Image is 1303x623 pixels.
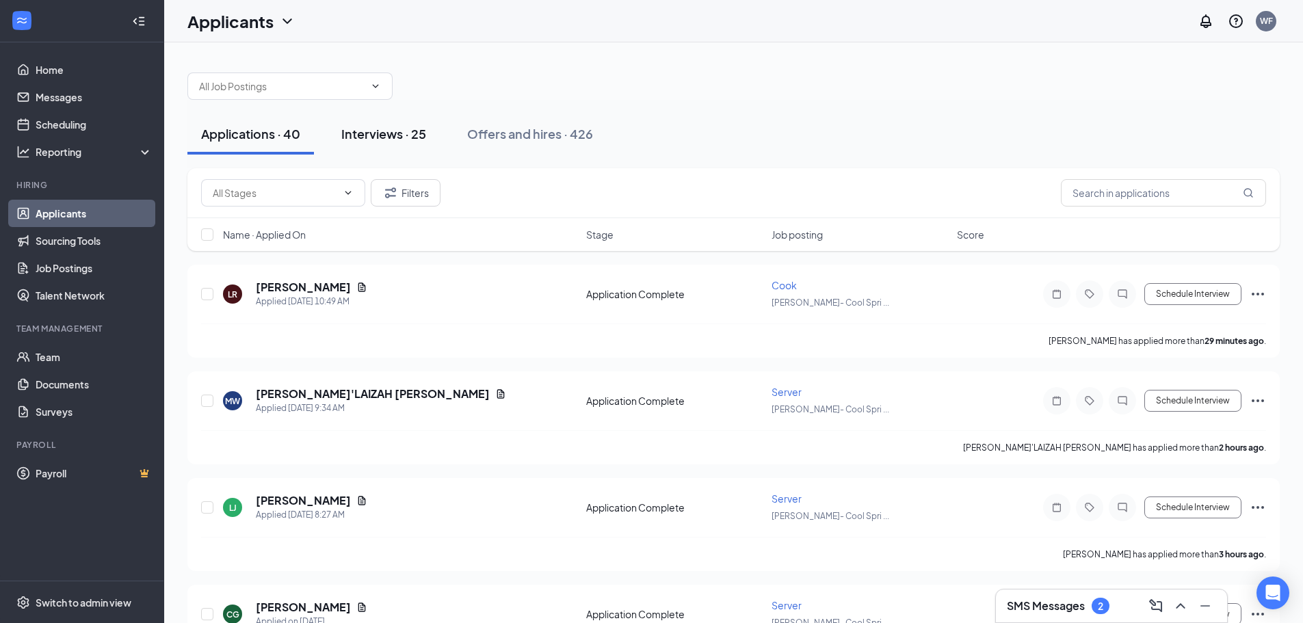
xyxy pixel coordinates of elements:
div: Payroll [16,439,150,451]
svg: Tag [1081,502,1098,513]
div: LJ [229,502,237,514]
div: Application Complete [586,607,763,621]
svg: ChevronUp [1172,598,1189,614]
svg: QuestionInfo [1228,13,1244,29]
button: ComposeMessage [1145,595,1167,617]
svg: Document [495,388,506,399]
p: [PERSON_NAME]'LAIZAH [PERSON_NAME] has applied more than . [963,442,1266,453]
svg: ChevronDown [343,187,354,198]
h5: [PERSON_NAME] [256,280,351,295]
span: [PERSON_NAME]- Cool Spri ... [772,511,889,521]
svg: Filter [382,185,399,201]
b: 3 hours ago [1219,549,1264,559]
span: Job posting [772,228,823,241]
h5: [PERSON_NAME] [256,493,351,508]
svg: Ellipses [1250,606,1266,622]
svg: MagnifyingGlass [1243,187,1254,198]
button: Schedule Interview [1144,390,1241,412]
svg: Ellipses [1250,499,1266,516]
svg: Note [1049,502,1065,513]
button: ChevronUp [1170,595,1192,617]
svg: Note [1049,289,1065,300]
div: Applied [DATE] 9:34 AM [256,401,506,415]
span: Name · Applied On [223,228,306,241]
svg: ChatInactive [1114,395,1131,406]
a: Documents [36,371,153,398]
span: [PERSON_NAME]- Cool Spri ... [772,404,889,414]
svg: Note [1049,395,1065,406]
div: Applied [DATE] 10:49 AM [256,295,367,308]
a: Applicants [36,200,153,227]
div: Hiring [16,179,150,191]
div: CG [226,609,239,620]
div: LR [228,289,237,300]
button: Schedule Interview [1144,283,1241,305]
span: Server [772,599,802,611]
div: Application Complete [586,394,763,408]
a: PayrollCrown [36,460,153,487]
div: Reporting [36,145,153,159]
svg: ChevronDown [279,13,295,29]
svg: Tag [1081,289,1098,300]
a: Messages [36,83,153,111]
button: Filter Filters [371,179,440,207]
div: Interviews · 25 [341,125,426,142]
svg: Document [356,495,367,506]
div: Switch to admin view [36,596,131,609]
div: 2 [1098,600,1103,612]
button: Schedule Interview [1144,496,1241,518]
p: [PERSON_NAME] has applied more than . [1063,548,1266,560]
h5: [PERSON_NAME]'LAIZAH [PERSON_NAME] [256,386,490,401]
div: Application Complete [586,287,763,301]
a: Scheduling [36,111,153,138]
div: MW [225,395,240,407]
a: Home [36,56,153,83]
svg: Notifications [1198,13,1214,29]
h5: [PERSON_NAME] [256,600,351,615]
svg: Ellipses [1250,286,1266,302]
svg: Document [356,282,367,293]
svg: WorkstreamLogo [15,14,29,27]
input: All Stages [213,185,337,200]
h1: Applicants [187,10,274,33]
svg: Minimize [1197,598,1213,614]
svg: Settings [16,596,30,609]
svg: Analysis [16,145,30,159]
svg: Collapse [132,14,146,28]
svg: Document [356,602,367,613]
input: All Job Postings [199,79,365,94]
a: Talent Network [36,282,153,309]
svg: ComposeMessage [1148,598,1164,614]
span: Server [772,492,802,505]
div: Applications · 40 [201,125,300,142]
div: Open Intercom Messenger [1256,576,1289,609]
input: Search in applications [1061,179,1266,207]
div: Offers and hires · 426 [467,125,593,142]
a: Sourcing Tools [36,227,153,254]
svg: Tag [1081,395,1098,406]
svg: ChatInactive [1114,502,1131,513]
b: 2 hours ago [1219,442,1264,453]
a: Team [36,343,153,371]
div: Applied [DATE] 8:27 AM [256,508,367,522]
span: Cook [772,279,797,291]
div: Application Complete [586,501,763,514]
svg: Ellipses [1250,393,1266,409]
svg: ChevronDown [370,81,381,92]
button: Minimize [1194,595,1216,617]
span: Stage [586,228,614,241]
span: Score [957,228,984,241]
b: 29 minutes ago [1205,336,1264,346]
span: Server [772,386,802,398]
div: Team Management [16,323,150,334]
span: [PERSON_NAME]- Cool Spri ... [772,297,889,308]
a: Surveys [36,398,153,425]
div: WF [1260,15,1273,27]
h3: SMS Messages [1007,598,1085,613]
svg: ChatInactive [1114,289,1131,300]
p: [PERSON_NAME] has applied more than . [1049,335,1266,347]
a: Job Postings [36,254,153,282]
